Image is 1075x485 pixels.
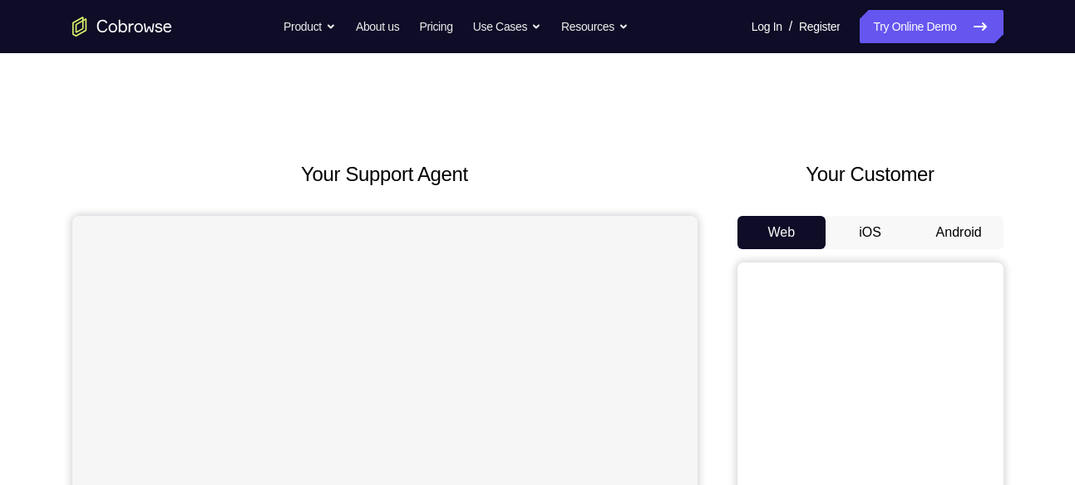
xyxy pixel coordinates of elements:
[284,10,336,43] button: Product
[826,216,915,249] button: iOS
[473,10,541,43] button: Use Cases
[561,10,629,43] button: Resources
[419,10,452,43] a: Pricing
[789,17,792,37] span: /
[799,10,840,43] a: Register
[737,159,1003,189] h2: Your Customer
[72,159,698,189] h2: Your Support Agent
[915,216,1003,249] button: Android
[72,17,172,37] a: Go to the home page
[737,216,826,249] button: Web
[752,10,782,43] a: Log In
[356,10,399,43] a: About us
[860,10,1003,43] a: Try Online Demo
